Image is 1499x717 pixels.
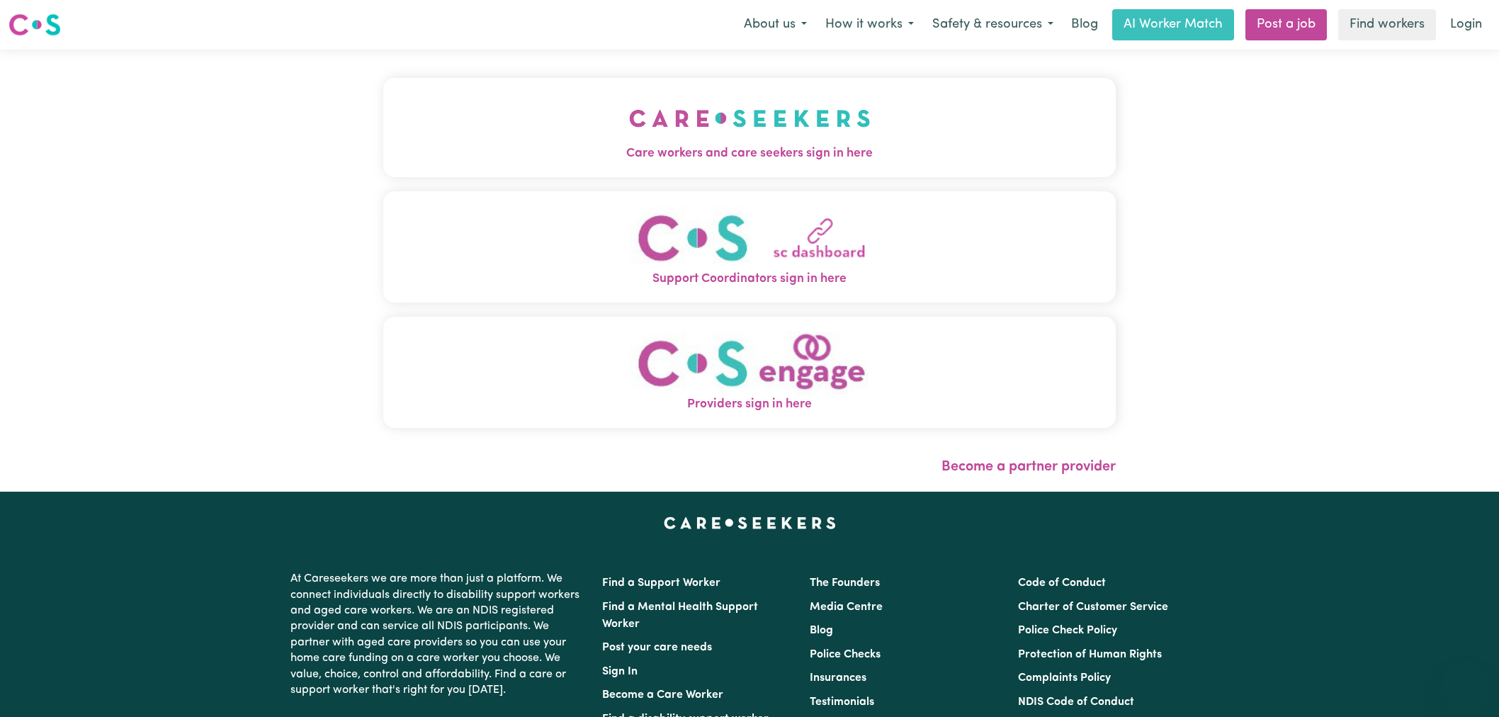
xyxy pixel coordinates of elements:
[1245,9,1327,40] a: Post a job
[1442,9,1490,40] a: Login
[383,270,1116,288] span: Support Coordinators sign in here
[602,666,638,677] a: Sign In
[383,395,1116,414] span: Providers sign in here
[735,10,816,40] button: About us
[1018,649,1162,660] a: Protection of Human Rights
[602,642,712,653] a: Post your care needs
[810,577,880,589] a: The Founders
[1018,602,1168,613] a: Charter of Customer Service
[1018,625,1117,636] a: Police Check Policy
[290,565,585,704] p: At Careseekers we are more than just a platform. We connect individuals directly to disability su...
[1338,9,1436,40] a: Find workers
[810,649,881,660] a: Police Checks
[9,9,61,41] a: Careseekers logo
[664,517,836,529] a: Careseekers home page
[383,317,1116,428] button: Providers sign in here
[383,78,1116,177] button: Care workers and care seekers sign in here
[602,689,723,701] a: Become a Care Worker
[383,145,1116,163] span: Care workers and care seekers sign in here
[1063,9,1107,40] a: Blog
[810,625,833,636] a: Blog
[1018,577,1106,589] a: Code of Conduct
[602,577,720,589] a: Find a Support Worker
[941,460,1116,474] a: Become a partner provider
[9,12,61,38] img: Careseekers logo
[923,10,1063,40] button: Safety & resources
[1442,660,1488,706] iframe: Button to launch messaging window
[383,191,1116,303] button: Support Coordinators sign in here
[816,10,923,40] button: How it works
[1018,672,1111,684] a: Complaints Policy
[810,696,874,708] a: Testimonials
[810,672,866,684] a: Insurances
[810,602,883,613] a: Media Centre
[1018,696,1134,708] a: NDIS Code of Conduct
[602,602,758,630] a: Find a Mental Health Support Worker
[1112,9,1234,40] a: AI Worker Match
